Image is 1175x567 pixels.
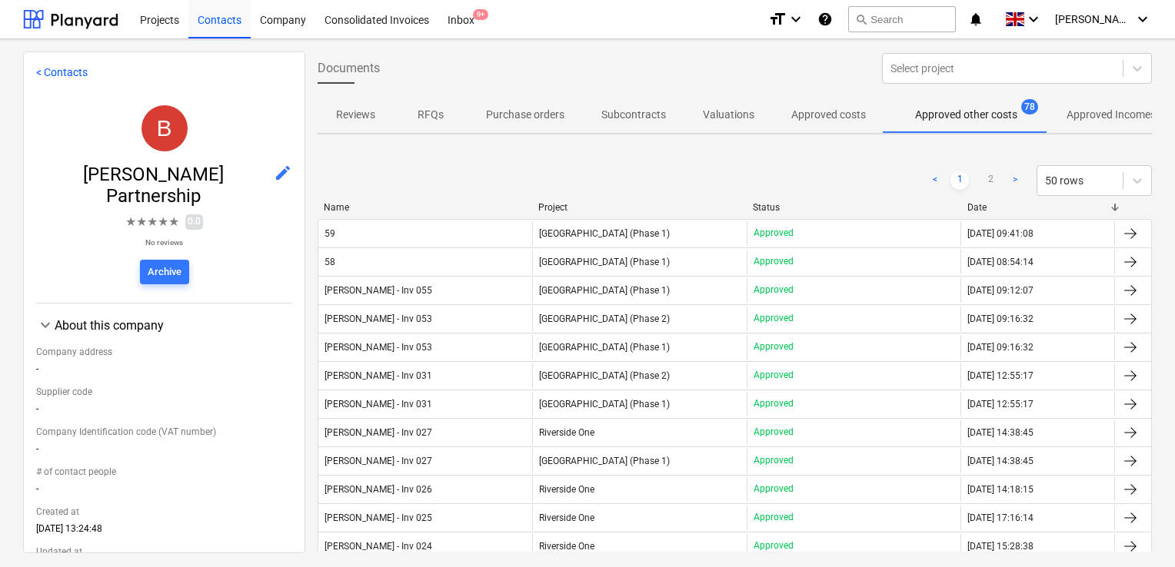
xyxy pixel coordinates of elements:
[967,370,1034,381] div: [DATE] 12:55:17
[967,484,1034,495] div: [DATE] 14:18:15
[1133,10,1152,28] i: keyboard_arrow_down
[967,285,1034,296] div: [DATE] 09:12:07
[967,427,1034,438] div: [DATE] 14:38:45
[539,541,594,552] span: Riverside One
[754,283,794,297] p: Approved
[36,340,292,363] div: Company address
[141,105,188,151] div: Bielik
[336,107,375,123] p: Reviews
[848,6,956,32] button: Search
[967,313,1034,324] div: [DATE] 09:16:32
[318,59,380,78] span: Documents
[325,399,432,409] div: [PERSON_NAME] - Inv 031
[754,511,794,524] p: Approved
[325,370,432,381] div: [PERSON_NAME] - Inv 031
[36,483,292,500] div: -
[36,460,292,483] div: # of contact people
[325,257,335,267] div: 58
[539,257,670,267] span: Plumstead West Thamesmead (Phase 1)
[55,318,292,333] div: About this company
[140,260,189,284] button: Archive
[791,107,866,123] p: Approved costs
[753,202,955,213] div: Status
[601,107,666,123] p: Subcontracts
[539,285,670,296] span: Plumstead West Thamesmead (Phase 1)
[325,313,432,324] div: [PERSON_NAME] - Inv 053
[754,227,794,240] p: Approved
[1021,99,1038,114] span: 78
[967,228,1034,239] div: [DATE] 09:41:08
[538,202,741,213] div: Project
[754,454,794,467] p: Approved
[325,228,335,239] div: 59
[274,164,292,182] span: edit
[967,512,1034,523] div: [DATE] 17:16:14
[36,66,88,78] a: < Contacts
[967,541,1034,552] div: [DATE] 15:28:38
[754,397,794,410] p: Approved
[817,10,833,28] i: Knowledge base
[185,214,203,229] span: 0.0
[950,171,969,190] a: Page 1 is your current page
[36,363,292,380] div: -
[787,10,805,28] i: keyboard_arrow_down
[539,456,670,466] span: Plumstead West Thamesmead (Phase 1)
[1006,171,1024,190] a: Next page
[768,10,787,28] i: format_size
[473,9,488,20] span: 9+
[1067,107,1156,123] p: Approved Incomes
[539,399,670,409] span: Plumstead West Thamesmead (Phase 1)
[168,213,179,231] span: ★
[754,340,794,353] p: Approved
[36,164,274,207] span: [PERSON_NAME] Partnership
[36,523,292,540] div: [DATE] 13:24:48
[36,540,292,563] div: Updated at
[539,313,670,324] span: Plumstead West Thamesmead (Phase 2)
[754,426,794,439] p: Approved
[915,107,1017,123] p: Approved other costs
[1098,493,1175,567] iframe: Chat Widget
[325,285,432,296] div: [PERSON_NAME] - Inv 055
[125,237,203,247] p: No reviews
[967,257,1034,267] div: [DATE] 08:54:14
[539,484,594,495] span: Riverside One
[539,342,670,353] span: Plumstead West Thamesmead (Phase 1)
[412,107,449,123] p: RFQs
[855,13,867,25] span: search
[136,213,147,231] span: ★
[981,171,1000,190] a: Page 2
[967,399,1034,409] div: [DATE] 12:55:17
[325,427,432,438] div: [PERSON_NAME] - Inv 027
[967,342,1034,353] div: [DATE] 09:16:32
[36,316,292,334] div: About this company
[754,312,794,325] p: Approved
[36,420,292,443] div: Company Identification code (VAT number)
[156,115,171,141] span: B
[324,202,526,213] div: Name
[325,541,432,552] div: [PERSON_NAME] - Inv 024
[968,10,984,28] i: notifications
[539,427,594,438] span: Riverside One
[754,482,794,496] p: Approved
[148,264,181,281] div: Archive
[1055,13,1132,25] span: [PERSON_NAME]
[539,512,594,523] span: Riverside One
[325,456,432,466] div: [PERSON_NAME] - Inv 027
[36,403,292,420] div: -
[967,456,1034,466] div: [DATE] 14:38:45
[539,370,670,381] span: Plumstead West Thamesmead (Phase 2)
[36,316,55,334] span: keyboard_arrow_down
[754,369,794,382] p: Approved
[36,380,292,403] div: Supplier code
[36,500,292,523] div: Created at
[754,539,794,552] p: Approved
[486,107,564,123] p: Purchase orders
[703,107,754,123] p: Valuations
[325,342,432,353] div: [PERSON_NAME] - Inv 053
[967,202,1109,213] div: Date
[539,228,670,239] span: Plumstead West Thamesmead (Phase 1)
[147,213,158,231] span: ★
[125,213,136,231] span: ★
[325,512,432,523] div: [PERSON_NAME] - Inv 025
